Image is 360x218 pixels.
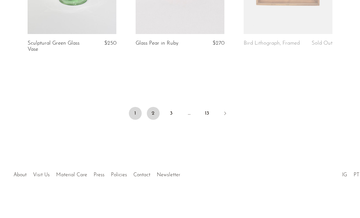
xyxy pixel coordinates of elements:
[28,40,86,52] a: Sculptural Green Glass Vase
[219,107,231,121] a: Next
[165,107,178,120] a: 3
[104,40,116,46] span: $250
[136,40,179,46] a: Glass Pear in Ruby
[312,40,332,46] span: Sold Out
[354,172,359,178] a: PT
[56,172,87,178] a: Material Care
[129,107,142,120] span: 1
[94,172,105,178] a: Press
[10,167,183,179] ul: Quick links
[201,107,213,120] a: 13
[33,172,50,178] a: Visit Us
[213,40,224,46] span: $270
[111,172,127,178] a: Policies
[244,40,300,46] a: Bird Lithograph, Framed
[342,172,347,178] a: IG
[13,172,27,178] a: About
[183,107,196,120] span: …
[147,107,160,120] a: 2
